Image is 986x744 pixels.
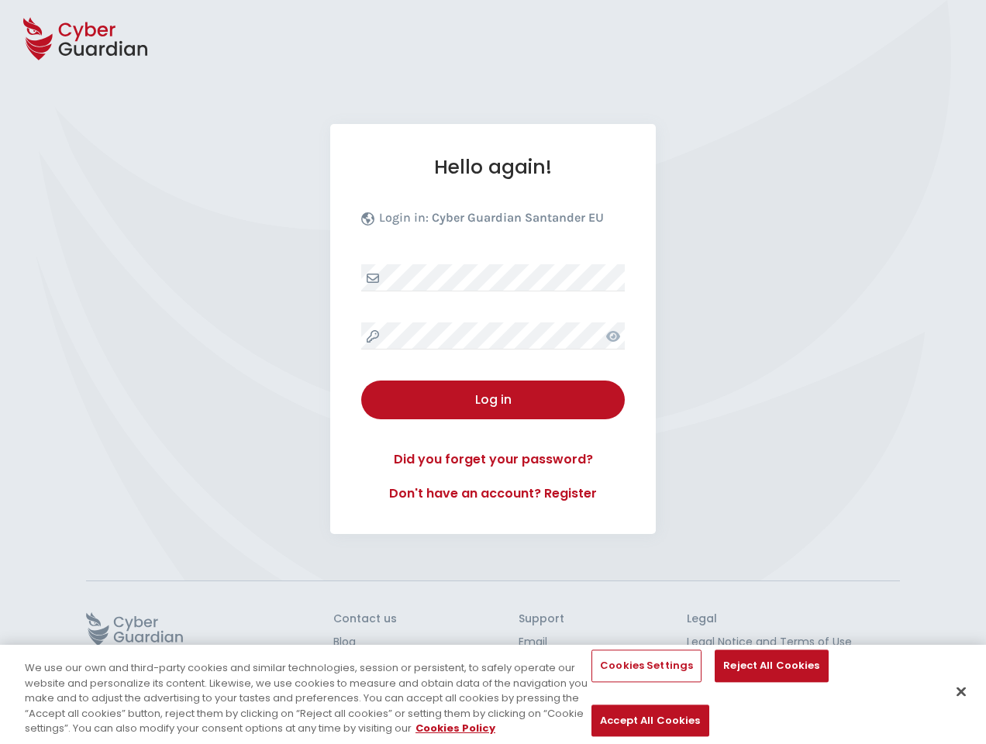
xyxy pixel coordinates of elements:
h3: Contact us [333,612,397,626]
a: Blog [333,634,397,650]
a: Email [519,634,564,650]
h3: Legal [687,612,900,626]
div: We use our own and third-party cookies and similar technologies, session or persistent, to safely... [25,660,591,736]
a: Legal Notice and Terms of Use [687,634,900,650]
div: Log in [373,391,613,409]
b: Cyber Guardian Santander EU [432,210,604,225]
p: Login in: [379,210,604,233]
button: Reject All Cookies [715,650,828,683]
button: Close [944,675,978,709]
h3: Support [519,612,564,626]
a: Did you forget your password? [361,450,625,469]
h1: Hello again! [361,155,625,179]
button: Accept All Cookies [591,704,708,737]
a: More information about your privacy, opens in a new tab [415,721,495,735]
a: Don't have an account? Register [361,484,625,503]
button: Cookies Settings, Opens the preference center dialog [591,650,702,683]
button: Log in [361,381,625,419]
